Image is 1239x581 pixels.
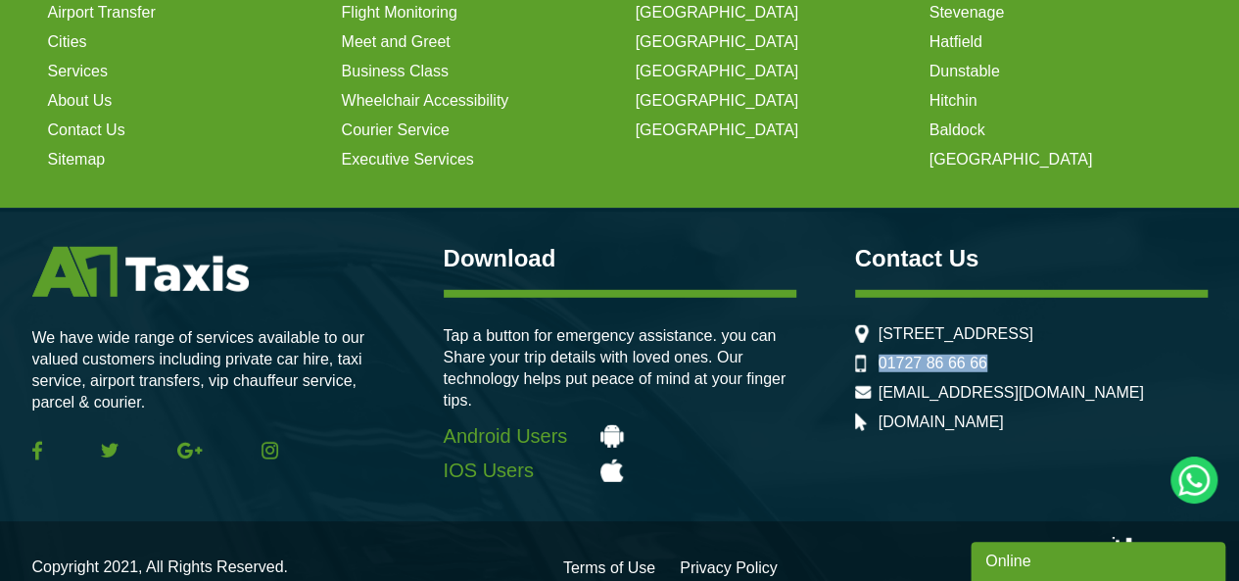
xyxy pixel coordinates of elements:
[32,327,385,413] p: We have wide range of services available to our valued customers including private car hire, taxi...
[342,121,450,139] a: Courier Service
[563,560,655,576] a: Terms of Use
[636,121,799,139] a: [GEOGRAPHIC_DATA]
[929,63,1000,80] a: Dunstable
[177,442,203,460] img: Google Plus
[971,538,1229,581] iframe: chat widget
[48,63,108,80] a: Services
[855,247,1208,270] h3: Contact Us
[929,121,985,139] a: Baldock
[342,151,474,169] a: Executive Services
[879,413,1004,431] a: [DOMAIN_NAME]
[444,460,796,482] a: IOS Users
[929,4,1005,22] a: Stevenage
[32,441,42,460] img: Facebook
[444,325,796,412] p: Tap a button for emergency assistance. you can Share your trip details with loved ones. Our techn...
[636,92,799,110] a: [GEOGRAPHIC_DATA]
[342,63,449,80] a: Business Class
[342,33,451,51] a: Meet and Greet
[636,4,799,22] a: [GEOGRAPHIC_DATA]
[855,325,1208,343] li: [STREET_ADDRESS]
[879,384,1144,402] a: [EMAIL_ADDRESS][DOMAIN_NAME]
[48,121,125,139] a: Contact Us
[32,247,249,297] img: A1 Taxis St Albans
[929,92,977,110] a: Hitchin
[342,92,509,110] a: Wheelchair Accessibility
[48,151,106,169] a: Sitemap
[48,4,156,22] a: Airport Transfer
[444,247,796,270] h3: Download
[101,443,119,458] img: Twitter
[879,355,987,372] a: 01727 86 66 66
[636,63,799,80] a: [GEOGRAPHIC_DATA]
[444,425,796,448] a: Android Users
[680,560,778,576] a: Privacy Policy
[636,33,799,51] a: [GEOGRAPHIC_DATA]
[48,92,113,110] a: About Us
[1111,537,1207,576] img: Wiz Digital
[262,442,278,460] img: Instagram
[929,151,1093,169] a: [GEOGRAPHIC_DATA]
[342,4,457,22] a: Flight Monitoring
[929,33,982,51] a: Hatfield
[48,33,87,51] a: Cities
[32,557,288,578] p: Copyright 2021, All Rights Reserved.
